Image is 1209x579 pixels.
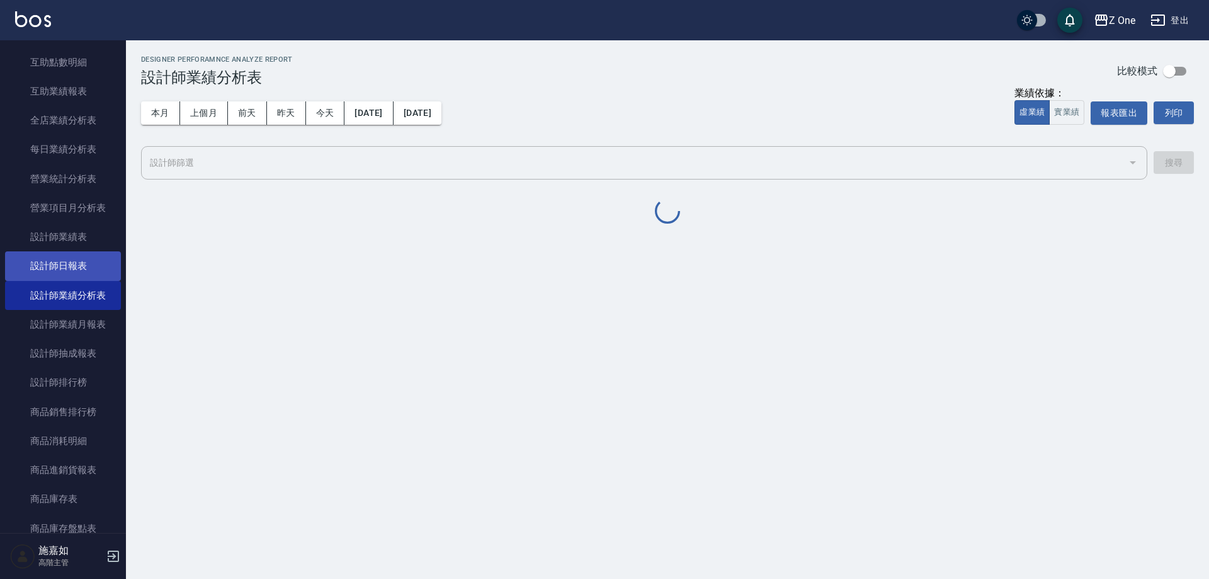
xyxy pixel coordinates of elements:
a: 商品進銷貨報表 [5,456,121,484]
button: 上個月 [180,101,228,125]
button: 今天 [306,101,345,125]
a: 設計師抽成報表 [5,339,121,368]
a: 互助點數明細 [5,48,121,77]
a: 商品銷售排行榜 [5,398,121,427]
button: 前天 [228,101,267,125]
h3: 設計師業績分析表 [141,69,293,86]
a: 商品庫存盤點表 [5,514,121,543]
a: 商品庫存表 [5,484,121,513]
a: 設計師業績表 [5,222,121,251]
button: 報表匯出 [1091,101,1147,125]
a: 設計師排行榜 [5,368,121,397]
input: 選擇設計師 [147,152,1123,174]
button: save [1057,8,1082,33]
a: 互助業績報表 [5,77,121,106]
img: Person [10,544,35,569]
a: 設計師業績分析表 [5,281,121,310]
h2: Designer Perforamnce Analyze Report [141,55,293,64]
button: 昨天 [267,101,306,125]
p: 比較模式 [1117,64,1157,77]
button: 虛業績 [1014,100,1050,125]
img: Logo [15,11,51,27]
div: Z One [1109,13,1135,28]
button: 登出 [1145,9,1194,32]
a: 每日業績分析表 [5,135,121,164]
p: 高階主管 [38,557,103,568]
a: 營業統計分析表 [5,164,121,193]
button: [DATE] [344,101,393,125]
a: 營業項目月分析表 [5,193,121,222]
a: 設計師日報表 [5,251,121,280]
button: [DATE] [394,101,441,125]
a: 全店業績分析表 [5,106,121,135]
button: 列印 [1154,101,1194,124]
button: 本月 [141,101,180,125]
a: 設計師業績月報表 [5,310,121,339]
a: 商品消耗明細 [5,427,121,456]
h5: 施嘉如 [38,544,103,557]
div: 業績依據： [1014,87,1084,100]
button: Z One [1089,8,1140,33]
button: 實業績 [1049,100,1084,125]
